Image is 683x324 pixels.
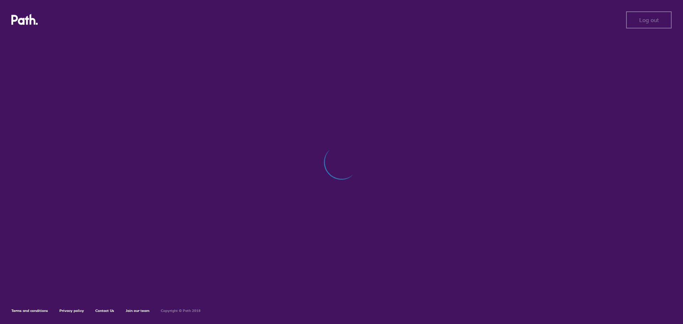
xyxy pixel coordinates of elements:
button: Log out [626,11,672,28]
a: Join our team [126,308,149,313]
h6: Copyright © Path 2018 [161,309,201,313]
span: Log out [639,17,659,23]
a: Privacy policy [59,308,84,313]
a: Contact Us [95,308,114,313]
a: Terms and conditions [11,308,48,313]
